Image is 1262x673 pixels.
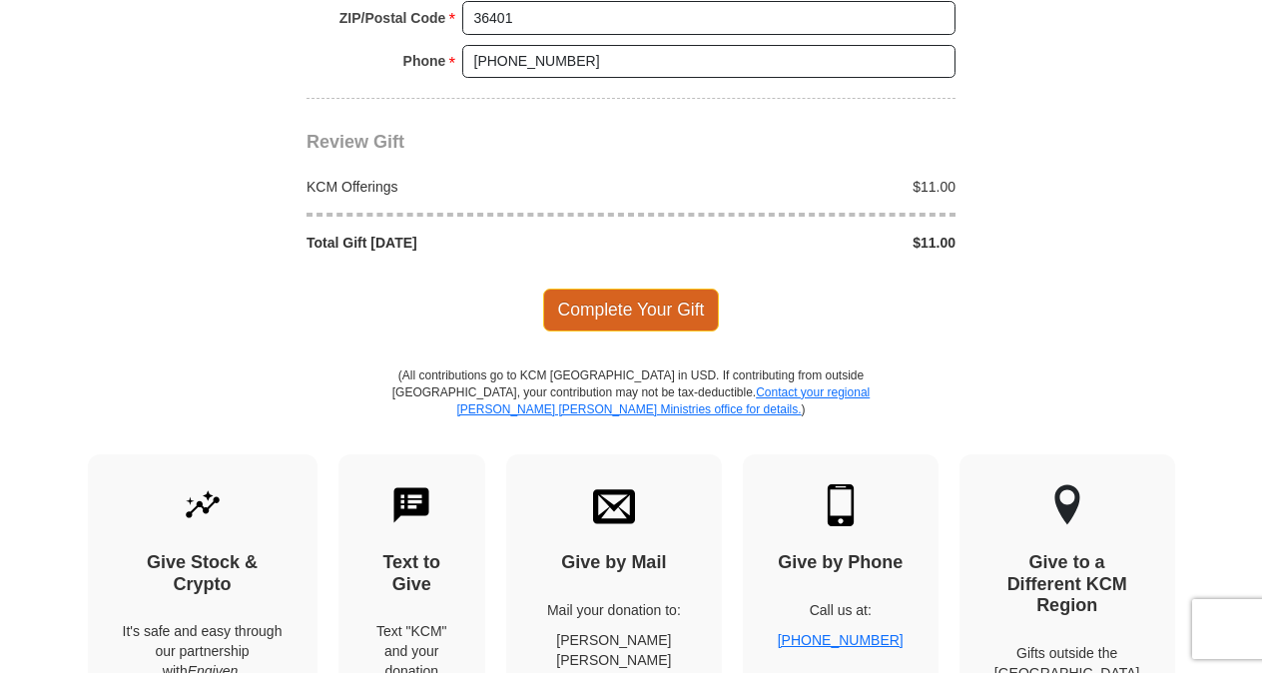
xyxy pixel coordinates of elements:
h4: Give Stock & Crypto [123,552,283,595]
p: Mail your donation to: [541,600,687,620]
strong: ZIP/Postal Code [339,4,446,32]
img: mobile.svg [820,484,862,526]
p: (All contributions go to KCM [GEOGRAPHIC_DATA] in USD. If contributing from outside [GEOGRAPHIC_D... [391,367,871,454]
div: $11.00 [631,233,966,253]
div: KCM Offerings [297,177,632,197]
span: Complete Your Gift [543,289,720,331]
h4: Give to a Different KCM Region [994,552,1140,617]
img: give-by-stock.svg [182,484,224,526]
div: $11.00 [631,177,966,197]
h4: Text to Give [373,552,451,595]
span: Review Gift [307,132,404,152]
a: Contact your regional [PERSON_NAME] [PERSON_NAME] Ministries office for details. [456,385,870,416]
img: envelope.svg [593,484,635,526]
img: other-region [1053,484,1081,526]
strong: Phone [403,47,446,75]
div: Total Gift [DATE] [297,233,632,253]
p: Call us at: [778,600,904,620]
h4: Give by Mail [541,552,687,574]
h4: Give by Phone [778,552,904,574]
img: text-to-give.svg [390,484,432,526]
a: [PHONE_NUMBER] [778,632,904,648]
